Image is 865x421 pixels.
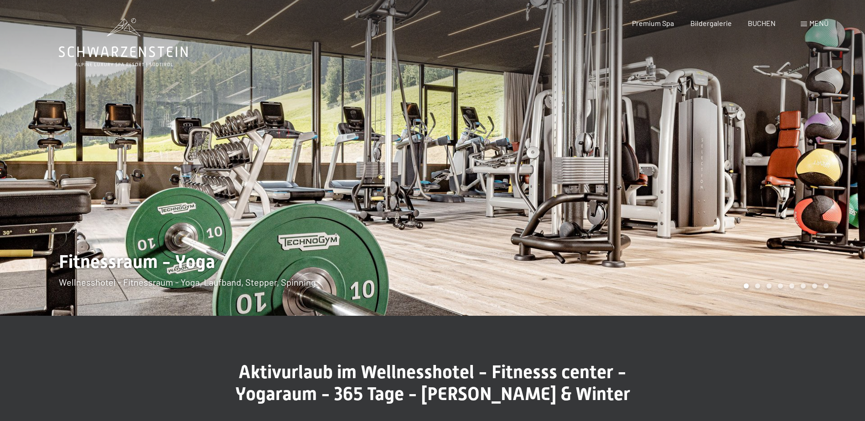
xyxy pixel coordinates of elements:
a: Bildergalerie [690,19,732,27]
div: Carousel Page 8 [824,283,829,288]
span: Aktivurlaub im Wellnesshotel - Fitnesss center - Yogaraum - 365 Tage - [PERSON_NAME] & Winter [235,361,630,405]
div: Carousel Page 7 [812,283,817,288]
div: Carousel Page 4 [778,283,783,288]
a: Premium Spa [632,19,674,27]
div: Carousel Page 2 [755,283,760,288]
div: Carousel Pagination [741,283,829,288]
span: Menü [809,19,829,27]
div: Carousel Page 1 (Current Slide) [744,283,749,288]
div: Carousel Page 3 [767,283,772,288]
a: BUCHEN [748,19,776,27]
div: Carousel Page 6 [801,283,806,288]
div: Carousel Page 5 [789,283,794,288]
